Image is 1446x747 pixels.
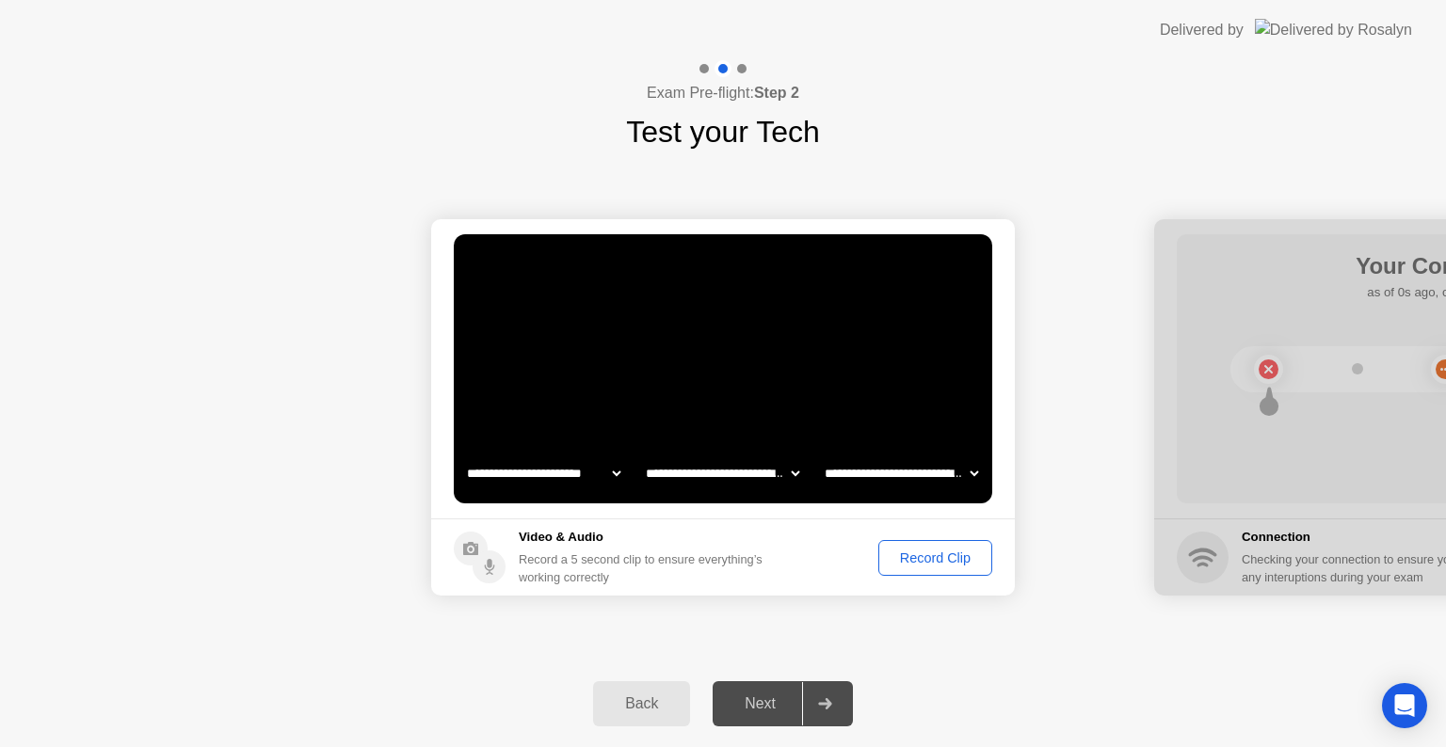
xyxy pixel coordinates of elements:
[593,681,690,726] button: Back
[519,550,770,586] div: Record a 5 second clip to ensure everything’s working correctly
[1160,19,1244,41] div: Delivered by
[713,681,853,726] button: Next
[519,528,770,547] h5: Video & Audio
[878,540,992,576] button: Record Clip
[718,695,802,712] div: Next
[599,695,684,712] div: Back
[626,109,820,154] h1: Test your Tech
[463,454,624,492] select: Available cameras
[1255,19,1412,40] img: Delivered by Rosalyn
[821,454,982,492] select: Available microphones
[885,550,986,565] div: Record Clip
[642,454,803,492] select: Available speakers
[754,85,799,101] b: Step 2
[647,82,799,104] h4: Exam Pre-flight:
[1382,683,1427,728] div: Open Intercom Messenger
